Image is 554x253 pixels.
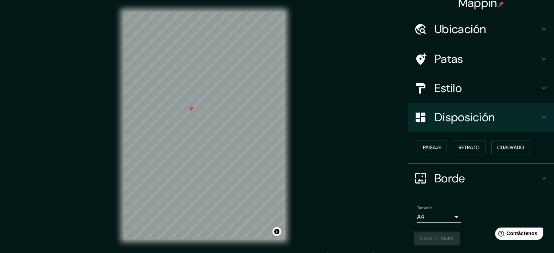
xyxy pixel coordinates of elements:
font: Tamaño [417,205,432,211]
div: Disposición [408,103,554,132]
div: A4 [417,211,461,223]
font: Retrato [459,144,480,151]
div: Estilo [408,74,554,103]
canvas: Mapa [123,12,285,240]
font: Cuadrado [497,144,524,151]
button: Retrato [453,141,486,154]
font: Disposición [435,110,495,125]
button: Activar o desactivar atribución [272,227,281,236]
font: A4 [417,213,424,221]
button: Paisaje [417,141,447,154]
font: Patas [435,51,463,67]
div: Ubicación [408,15,554,44]
font: Paisaje [423,144,441,151]
font: Borde [435,171,465,186]
div: Patas [408,44,554,74]
font: Estilo [435,80,462,96]
font: Ubicación [435,21,486,37]
iframe: Lanzador de widgets de ayuda [489,225,546,245]
button: Cuadrado [491,141,530,154]
div: Borde [408,164,554,193]
img: pin-icon.png [498,1,504,7]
